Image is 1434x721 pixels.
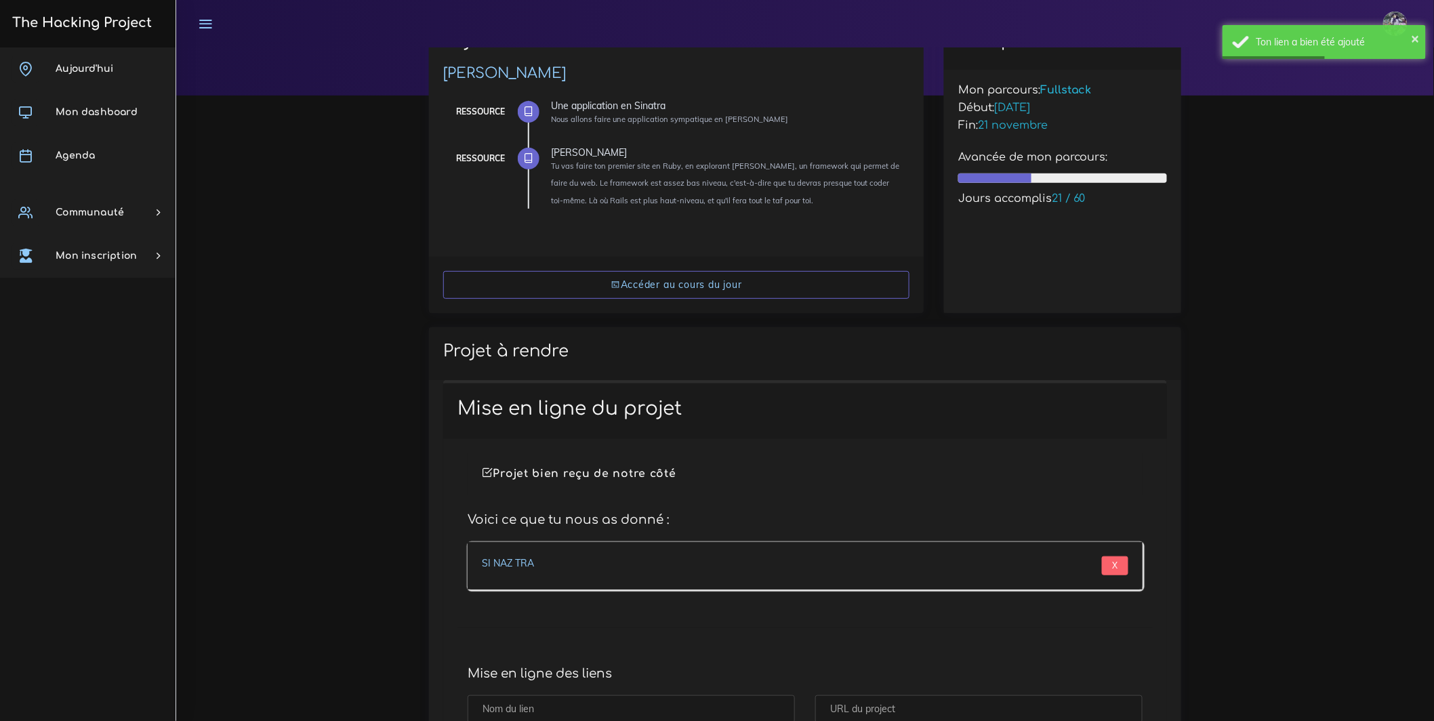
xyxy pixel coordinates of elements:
span: Agenda [56,150,95,161]
div: Une application en Sinatra [551,101,899,110]
small: Tu vas faire ton premier site en Ruby, en explorant [PERSON_NAME], un framework qui permet de fai... [551,161,899,205]
h4: Projet bien reçu de notre côté [482,468,1128,480]
span: Fullstack [1040,84,1092,96]
span: 21 novembre [978,119,1048,131]
h5: Avancée de mon parcours: [958,151,1167,164]
span: [DATE] [994,102,1030,114]
input: X [1102,556,1128,575]
h5: Mon parcours: [958,84,1167,97]
span: Communauté [56,207,124,218]
h5: Fin: [958,119,1167,132]
span: Mon inscription [56,251,137,261]
a: Accéder au cours du jour [443,271,909,299]
button: × [1412,31,1420,45]
h5: Jours accomplis [958,192,1167,205]
span: 21 / 60 [1052,192,1086,205]
h1: Mise en ligne du projet [457,398,1153,421]
small: Nous allons faire une application sympatique en [PERSON_NAME] [551,115,788,124]
div: Ressource [456,151,505,166]
div: [PERSON_NAME] [551,148,899,157]
a: [PERSON_NAME] [443,65,566,81]
h4: Mise en ligne des liens [468,666,1143,681]
h4: Voici ce que tu nous as donné : [468,512,1143,527]
span: Mon dashboard [56,107,138,117]
a: SI NAZ TRA [482,557,534,569]
h3: The Hacking Project [8,16,152,30]
div: Ressource [456,104,505,119]
h2: Projet à rendre [443,342,1167,361]
span: Aujourd'hui [56,64,113,74]
img: eg54bupqcshyolnhdacp.jpg [1383,12,1408,36]
div: Ton lien a bien été ajouté [1256,35,1416,49]
h5: Début: [958,102,1167,115]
